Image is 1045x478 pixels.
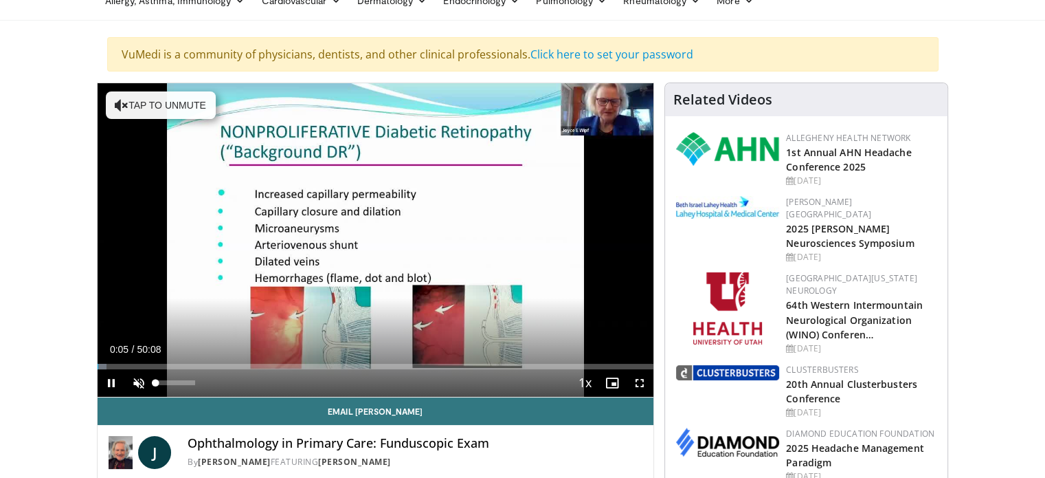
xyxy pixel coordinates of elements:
a: [PERSON_NAME][GEOGRAPHIC_DATA] [786,196,871,220]
div: [DATE] [786,251,936,263]
img: f6362829-b0a3-407d-a044-59546adfd345.png.150x105_q85_autocrop_double_scale_upscale_version-0.2.png [693,272,762,345]
a: [PERSON_NAME] [318,456,391,468]
button: Enable picture-in-picture mode [598,369,626,397]
button: Playback Rate [571,369,598,397]
button: Tap to unmute [106,91,216,119]
div: Volume Level [156,380,195,385]
img: d3be30b6-fe2b-4f13-a5b4-eba975d75fdd.png.150x105_q85_autocrop_double_scale_upscale_version-0.2.png [676,365,779,380]
div: [DATE] [786,175,936,187]
span: 50:08 [137,344,161,355]
span: / [132,344,135,355]
a: Allegheny Health Network [786,132,910,144]
button: Unmute [125,369,153,397]
a: 20th Annual Clusterbusters Conference [786,378,917,405]
img: d0406666-9e5f-4b94-941b-f1257ac5ccaf.png.150x105_q85_autocrop_double_scale_upscale_version-0.2.png [676,428,779,457]
a: 2025 [PERSON_NAME] Neurosciences Symposium [786,222,914,250]
h4: Ophthalmology in Primary Care: Funduscopic Exam [188,436,642,451]
img: Dr. Joyce Wipf [109,436,133,469]
div: By FEATURING [188,456,642,468]
a: 2025 Headache Management Paradigm [786,442,923,469]
a: 1st Annual AHN Headache Conference 2025 [786,146,911,173]
a: [PERSON_NAME] [198,456,271,468]
div: [DATE] [786,406,936,419]
div: [DATE] [786,343,936,355]
a: Email [PERSON_NAME] [98,398,654,425]
a: Diamond Education Foundation [786,428,934,439]
img: 628ffacf-ddeb-4409-8647-b4d1102df243.png.150x105_q85_autocrop_double_scale_upscale_version-0.2.png [676,132,779,166]
a: [GEOGRAPHIC_DATA][US_STATE] Neurology [786,272,917,296]
div: Progress Bar [98,364,654,369]
a: J [138,436,171,469]
a: Click here to set your password [530,47,693,62]
h4: Related Videos [673,91,772,108]
div: VuMedi is a community of physicians, dentists, and other clinical professionals. [107,37,939,72]
a: 64th Western Intermountain Neurological Organization (WINO) Conferen… [786,298,923,340]
a: Clusterbusters [786,364,858,376]
video-js: Video Player [98,83,654,398]
img: e7977282-282c-4444-820d-7cc2733560fd.jpg.150x105_q85_autocrop_double_scale_upscale_version-0.2.jpg [676,196,779,219]
button: Pause [98,369,125,397]
span: 0:05 [110,344,128,355]
button: Fullscreen [626,369,653,397]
